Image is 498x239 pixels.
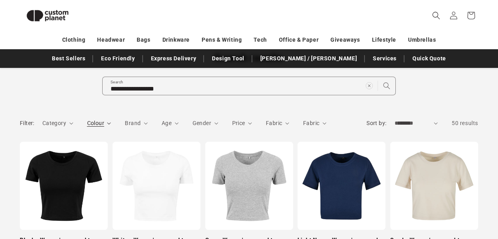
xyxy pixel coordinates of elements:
a: Office & Paper [279,33,319,47]
a: Umbrellas [408,33,436,47]
span: 50 results [452,120,478,126]
summary: Fabric (0 selected) [303,119,326,127]
a: Clothing [62,33,86,47]
summary: Price [232,119,252,127]
h2: Filter: [20,119,34,127]
summary: Search [427,7,445,24]
span: Fabric [303,120,319,126]
img: Custom Planet [20,3,75,28]
a: Services [369,52,401,66]
a: Headwear [97,33,125,47]
a: Best Sellers [48,52,89,66]
a: Quick Quote [408,52,450,66]
a: Pens & Writing [202,33,242,47]
a: Bags [137,33,150,47]
span: Gender [193,120,211,126]
a: Design Tool [208,52,248,66]
summary: Age (0 selected) [162,119,179,127]
button: Search [378,77,395,94]
span: Price [232,120,245,126]
span: Colour [87,120,104,126]
summary: Category (0 selected) [42,119,73,127]
a: Lifestyle [372,33,396,47]
a: Giveaways [330,33,360,47]
a: Express Delivery [147,52,200,66]
a: [PERSON_NAME] / [PERSON_NAME] [256,52,361,66]
span: Fabric [266,120,282,126]
iframe: Chat Widget [458,201,498,239]
summary: Colour (0 selected) [87,119,111,127]
button: Clear search term [361,77,378,94]
a: Drinkware [162,33,190,47]
summary: Gender (0 selected) [193,119,218,127]
span: Brand [125,120,141,126]
a: Tech [254,33,267,47]
label: Sort by: [366,120,386,126]
span: Category [42,120,66,126]
span: Age [162,120,172,126]
summary: Fabric (0 selected) [266,119,289,127]
a: Eco Friendly [97,52,139,66]
summary: Brand (0 selected) [125,119,148,127]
